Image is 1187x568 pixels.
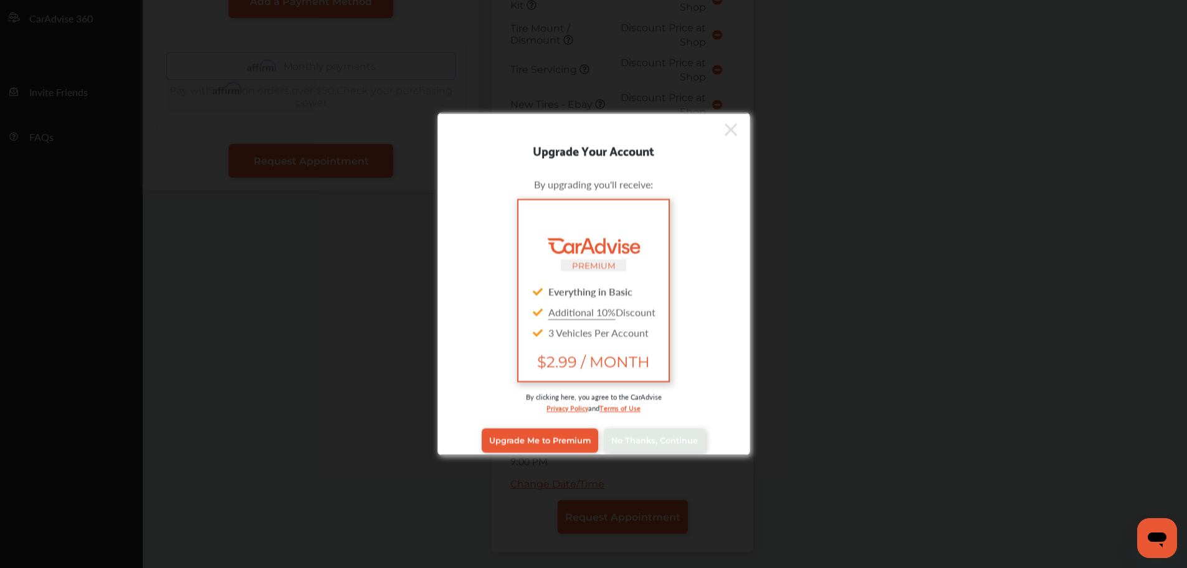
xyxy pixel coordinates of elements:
a: Terms of Use [599,401,641,413]
span: Discount [548,304,655,319]
div: By clicking here, you agree to the CarAdvise and [457,391,731,425]
strong: Everything in Basic [548,284,632,298]
span: No Thanks, Continue [611,436,698,445]
div: Upgrade Your Account [438,140,750,160]
span: Upgrade Me to Premium [489,436,591,445]
iframe: Button to launch messaging window [1137,518,1177,558]
div: By upgrading you'll receive: [457,176,731,191]
u: Additional 10% [548,304,616,319]
a: Privacy Policy [546,401,588,413]
a: No Thanks, Continue [604,428,705,452]
span: $2.99 / MONTH [528,352,658,370]
div: 3 Vehicles Per Account [528,322,658,342]
a: Upgrade Me to Premium [482,428,598,452]
small: PREMIUM [572,260,616,270]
